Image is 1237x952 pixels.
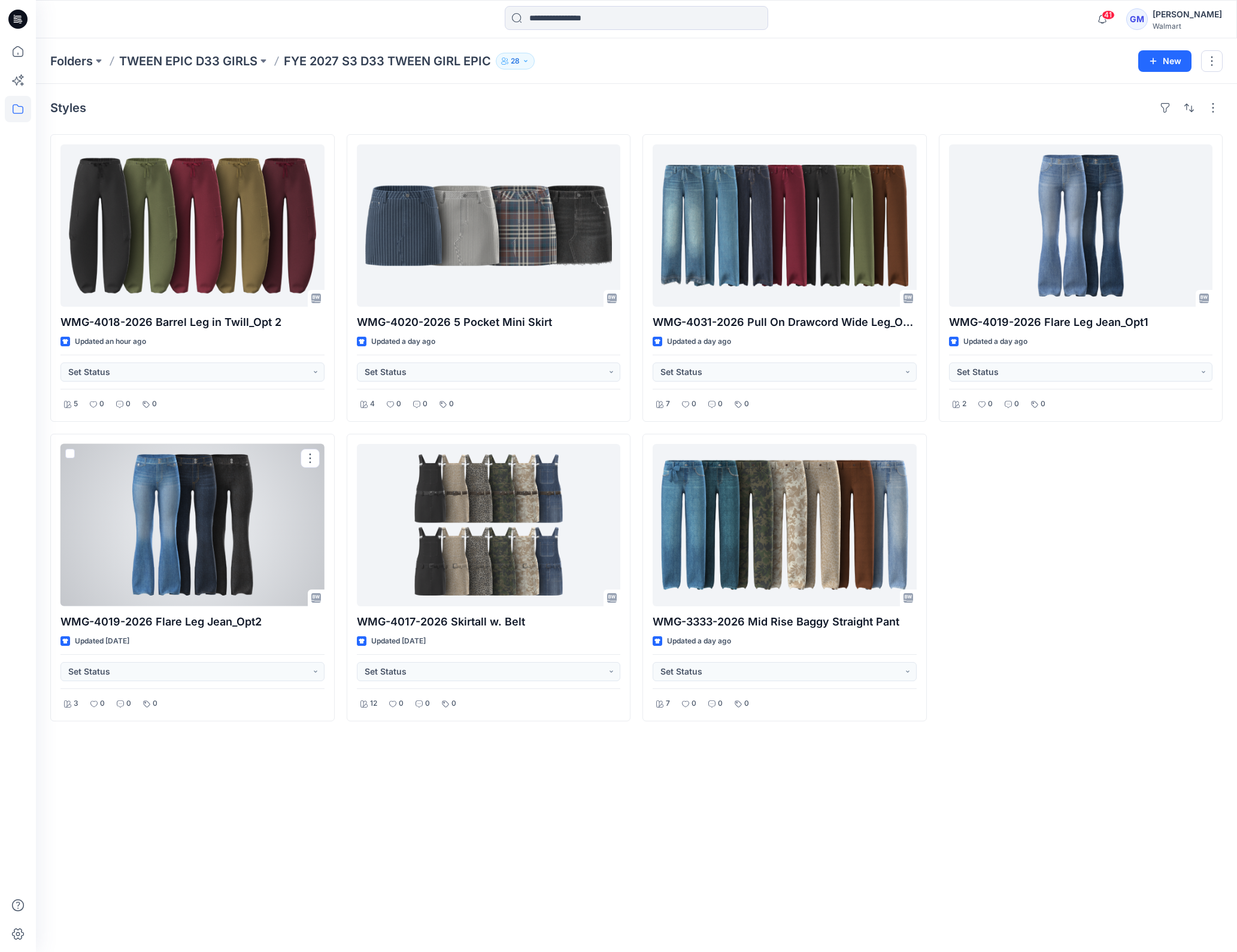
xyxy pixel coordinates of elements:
[667,635,731,648] p: Updated a day ago
[74,398,78,410] p: 5
[1138,50,1191,72] button: New
[949,144,1213,307] a: WMG-4019-2026 Flare Leg Jean_Opt1
[370,697,377,710] p: 12
[50,101,86,115] h4: Styles
[399,697,404,710] p: 0
[60,613,325,630] p: WMG-4019-2026 Flare Leg Jean_Opt2
[153,697,157,710] p: 0
[1102,10,1115,20] span: 41
[371,336,435,348] p: Updated a day ago
[357,444,621,606] a: WMG-4017-2026 Skirtall w. Belt
[963,336,1027,348] p: Updated a day ago
[949,314,1213,331] p: WMG-4019-2026 Flare Leg Jean_Opt1
[666,398,670,410] p: 7
[99,398,104,410] p: 0
[425,697,430,710] p: 0
[451,697,456,710] p: 0
[370,398,375,410] p: 4
[126,697,131,710] p: 0
[1153,22,1222,31] div: Walmart
[50,53,93,69] a: Folders
[152,398,157,410] p: 0
[1014,398,1019,410] p: 0
[667,336,731,348] p: Updated a day ago
[119,53,257,69] a: TWEEN EPIC D33 GIRLS
[962,398,966,410] p: 2
[653,144,917,307] a: WMG-4031-2026 Pull On Drawcord Wide Leg_Opt3
[100,697,105,710] p: 0
[60,144,325,307] a: WMG-4018-2026 Barrel Leg in Twill_Opt 2
[126,398,131,410] p: 0
[1126,8,1148,30] div: GM
[75,635,129,648] p: Updated [DATE]
[666,697,670,710] p: 7
[284,53,491,69] p: FYE 2027 S3 D33 TWEEN GIRL EPIC
[653,444,917,606] a: WMG-3333-2026 Mid Rise Baggy Straight Pant
[357,613,621,630] p: WMG-4017-2026 Skirtall w. Belt
[511,55,520,68] p: 28
[692,398,696,410] p: 0
[75,336,146,348] p: Updated an hour ago
[653,613,917,630] p: WMG-3333-2026 Mid Rise Baggy Straight Pant
[744,697,749,710] p: 0
[357,314,621,331] p: WMG-4020-2026 5 Pocket Mini Skirt
[60,444,325,606] a: WMG-4019-2026 Flare Leg Jean_Opt2
[692,697,696,710] p: 0
[744,398,749,410] p: 0
[396,398,401,410] p: 0
[718,398,723,410] p: 0
[1153,7,1222,22] div: [PERSON_NAME]
[60,314,325,331] p: WMG-4018-2026 Barrel Leg in Twill_Opt 2
[74,697,78,710] p: 3
[496,53,535,69] button: 28
[423,398,428,410] p: 0
[371,635,426,648] p: Updated [DATE]
[718,697,723,710] p: 0
[1041,398,1045,410] p: 0
[988,398,993,410] p: 0
[653,314,917,331] p: WMG-4031-2026 Pull On Drawcord Wide Leg_Opt3
[449,398,454,410] p: 0
[357,144,621,307] a: WMG-4020-2026 5 Pocket Mini Skirt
